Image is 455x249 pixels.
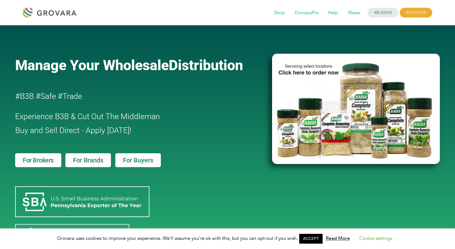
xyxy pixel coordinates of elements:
[15,57,169,74] span: Manage Your Wholesale
[123,157,153,163] span: For Buyers
[169,57,243,74] span: Distribution
[15,153,61,167] a: For Brokers
[344,7,364,19] span: News
[324,9,343,16] a: Help
[344,9,364,16] a: News
[290,7,324,19] span: GrovaraPro
[400,8,432,18] span: REGISTER
[270,7,289,19] span: Shop
[15,89,236,103] h2: #B3B #Safe #Trade
[326,235,350,241] a: Read More
[290,9,324,16] a: GrovaraPro
[65,153,111,167] a: For Brands
[299,234,323,244] a: ACCEPT
[23,157,54,163] span: For Brokers
[270,9,289,16] a: Shop
[15,57,262,74] a: Manage Your WholesaleDistribution
[324,7,343,19] span: Help
[367,8,398,18] a: LOGIN
[57,235,398,241] span: Grovara uses cookies to improve your experience. We'll assume you're ok with this, but you can op...
[15,126,131,135] span: Buy and Sell Direct - Apply [DATE]!
[359,235,392,241] a: Cookie settings
[73,157,103,163] span: For Brands
[115,153,161,167] a: For Buyers
[15,112,160,121] span: Experience B3B & Cut Out The Middleman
